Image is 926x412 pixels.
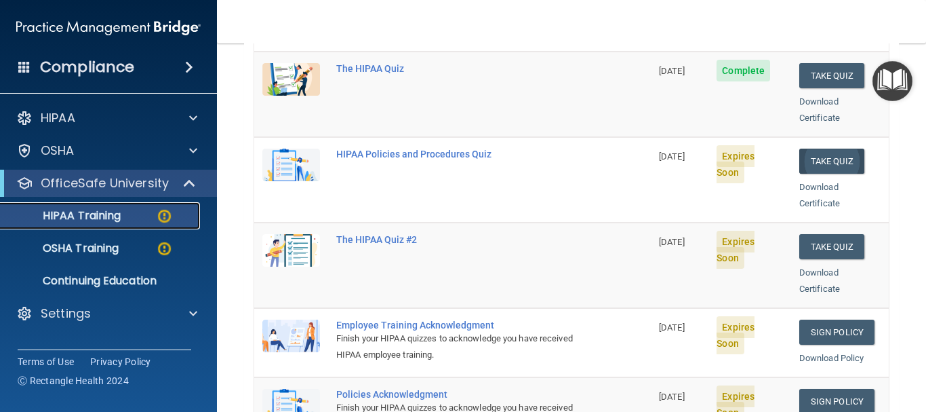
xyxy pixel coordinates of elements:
a: OfficeSafe University [16,175,197,191]
span: [DATE] [659,151,685,162]
button: Open Resource Center [872,61,912,101]
span: [DATE] [659,66,685,76]
p: OSHA Training [9,242,119,255]
a: Download Certificate [799,96,840,123]
span: Complete [717,60,770,81]
span: Expires Soon [717,145,754,183]
span: Expires Soon [717,316,754,354]
div: Employee Training Acknowledgment [336,320,583,331]
p: HIPAA [41,110,75,126]
img: warning-circle.0cc9ac19.png [156,208,173,225]
p: OSHA [41,143,75,159]
a: Sign Policy [799,320,874,345]
span: Expires Soon [717,231,754,269]
a: Privacy Policy [90,355,151,369]
a: Terms of Use [18,355,74,369]
a: OSHA [16,143,197,159]
p: Settings [41,305,91,322]
a: Download Policy [799,353,864,363]
a: Download Certificate [799,182,840,208]
img: warning-circle.0cc9ac19.png [156,240,173,257]
div: The HIPAA Quiz [336,63,583,74]
p: OfficeSafe University [41,175,169,191]
img: PMB logo [16,14,201,41]
p: Continuing Education [9,274,194,288]
a: HIPAA [16,110,197,126]
h4: Compliance [40,58,134,77]
span: Ⓒ Rectangle Health 2024 [18,374,129,388]
div: Finish your HIPAA quizzes to acknowledge you have received HIPAA employee training. [336,331,583,363]
p: HIPAA Training [9,209,121,223]
div: Policies Acknowledgment [336,389,583,400]
span: [DATE] [659,392,685,402]
button: Take Quiz [799,234,864,259]
div: HIPAA Policies and Procedures Quiz [336,149,583,160]
span: [DATE] [659,322,685,333]
button: Take Quiz [799,63,864,88]
a: Download Certificate [799,267,840,294]
a: Settings [16,305,197,322]
button: Take Quiz [799,149,864,174]
div: The HIPAA Quiz #2 [336,234,583,245]
span: [DATE] [659,237,685,247]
